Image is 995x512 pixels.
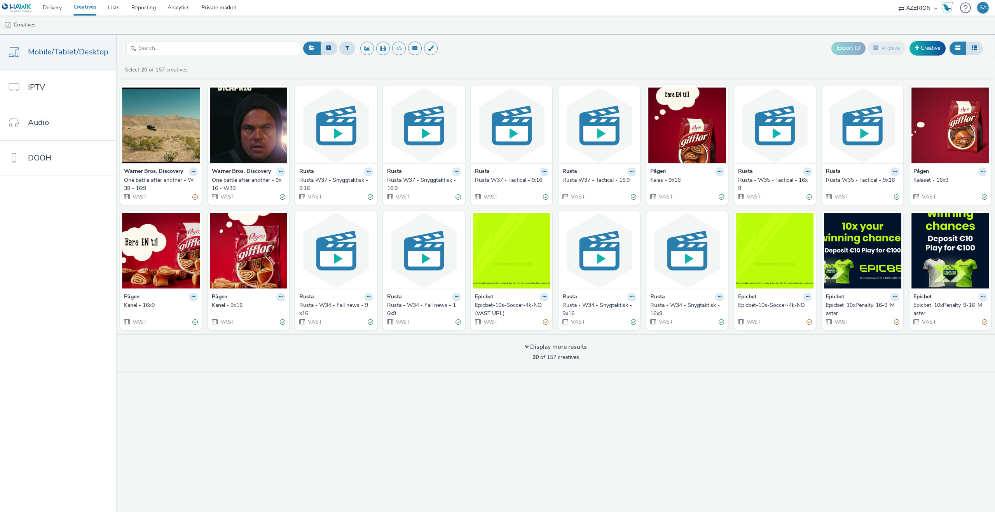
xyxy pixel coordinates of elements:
[894,318,899,326] div: Partially valid
[307,193,322,200] span: VAST
[631,318,636,326] div: Valid
[562,301,636,317] a: Rusta - W34 - Snygtaktisk - 9x16
[212,301,283,309] div: Kanel - 9x16
[562,176,636,184] a: Rusta W37 - Tactical - 16:9
[736,87,814,163] img: Rusta - W35 - Tactical - 16x9 visual
[826,167,841,176] strong: Rusta
[738,167,753,176] strong: Rusta
[299,176,373,192] a: Rusta W37 - Snyggtaktisk - 9:16
[941,2,953,14] img: Hawk Academy
[738,176,809,192] div: Rusta - W35 - Tactical - 16x9
[950,42,966,55] button: Grid
[124,301,195,309] div: Kanel - 16x9
[212,176,283,192] div: One battle after another - 9x16 - W39
[913,293,932,302] strong: Epicbet
[560,87,638,163] img: Rusta W37 - Tactical - 16:9 visual
[475,167,490,176] strong: Rusta
[648,213,726,289] img: Rusta - W34 - Snygtaktisk - 16x9 visual
[212,176,286,192] a: One battle after another - 9x16 - W39
[28,117,49,128] span: Audio
[473,213,551,289] img: Epicbet-10s-Soccer-4k-NO (VAST URL) visual
[543,318,548,326] div: Partially valid
[124,66,191,73] a: Select of 157 creatives
[525,343,587,352] div: Display more results
[562,176,633,184] div: Rusta W37 - Tactical - 16:9
[543,193,548,201] div: Valid
[456,193,461,201] div: Valid
[395,193,410,200] span: VAST
[913,176,984,184] div: Kalaset - 16x9
[483,318,497,326] span: VAST
[824,213,902,289] img: Epicbet_10xPenalty_16-9_Master visual
[658,318,673,326] span: VAST
[719,318,724,326] div: Valid
[913,176,987,184] a: Kalaset - 16x9
[387,176,458,192] div: Rusta W37 - Snyggtaktisk - 16:9
[560,213,638,289] img: Rusta - W34 - Snygtaktisk - 9x16 visual
[894,193,899,201] div: Valid
[650,301,721,317] div: Rusta - W34 - Snygtaktisk - 16x9
[124,176,198,192] a: One battle after another - W39 - 16:9
[738,301,812,309] a: Epicbet-10s-Soccer-4k-NO
[210,87,288,163] img: One battle after another - 9x16 - W39 visual
[921,193,936,200] span: VAST
[387,176,461,192] a: Rusta W37 - Snyggtaktisk - 16:9
[4,21,12,29] img: mobile
[475,301,549,317] a: Epicbet-10s-Soccer-4k-NO (VAST URL)
[834,318,848,326] span: VAST
[124,176,195,192] div: One battle after another - W39 - 16:9
[532,354,539,361] strong: 20
[941,2,956,14] a: Hawk Academy
[826,301,900,317] a: Epicbet_10xPenalty_16-9_Master
[746,193,761,200] span: VAST
[650,293,665,302] strong: Rusta
[368,318,373,326] div: Valid
[826,293,844,302] strong: Epicbet
[806,193,812,201] div: Valid
[387,301,458,317] div: Rusta - W34 - Fall news - 16x9
[299,293,314,302] strong: Rusta
[297,213,375,289] img: Rusta - W34 - Fall news - 9x16 visual
[648,87,726,163] img: Kalas - 9x16 visual
[220,193,234,200] span: VAST
[738,301,809,309] div: Epicbet-10s-Soccer-4k-NO
[966,42,983,55] button: Table
[299,301,370,317] div: Rusta - W34 - Fall news - 9x16
[831,42,866,54] button: Export ID
[562,301,633,317] div: Rusta - W34 - Snygtaktisk - 9x16
[982,318,987,326] div: Partially valid
[132,193,147,200] span: VAST
[299,301,373,317] a: Rusta - W34 - Fall news - 9x16
[868,42,906,55] button: Archive
[2,3,32,13] img: undefined Logo
[650,176,724,184] a: Kalas - 9x16
[473,87,551,163] img: Rusta W37 - Tactical - 9:16 visual
[719,193,724,201] div: Valid
[299,167,314,176] strong: Rusta
[387,293,402,302] strong: Rusta
[220,318,234,326] span: VAST
[826,176,900,184] a: Rusta W35 - Tactical - 9x16
[982,193,987,201] div: Valid
[212,167,271,176] strong: Warner Bros. Discovery
[736,213,814,289] img: Epicbet-10s-Soccer-4k-NO visual
[475,176,549,184] a: Rusta W37 - Tactical - 9:16
[909,41,946,55] a: Creative
[385,87,463,163] img: Rusta W37 - Snyggtaktisk - 16:9 visual
[913,301,984,317] div: Epicbet_10xPenalty_9-16_Master
[395,318,410,326] span: VAST
[387,301,461,317] a: Rusta - W34 - Fall news - 16x9
[387,167,402,176] strong: Rusta
[921,318,936,326] span: VAST
[122,87,200,163] img: One battle after another - W39 - 16:9 visual
[824,87,902,163] img: Rusta W35 - Tactical - 9x16 visual
[28,46,108,57] span: Mobile/Tablet/Desktop
[738,176,812,192] a: Rusta - W35 - Tactical - 16x9
[532,354,579,361] span: of 157 creatives
[475,301,546,317] div: Epicbet-10s-Soccer-4k-NO (VAST URL)
[368,193,373,201] div: Valid
[122,213,200,289] img: Kanel - 16x9 visual
[913,301,987,317] a: Epicbet_10xPenalty_9-16_Master
[911,87,989,163] img: Kalaset - 16x9 visual
[979,2,987,14] div: SA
